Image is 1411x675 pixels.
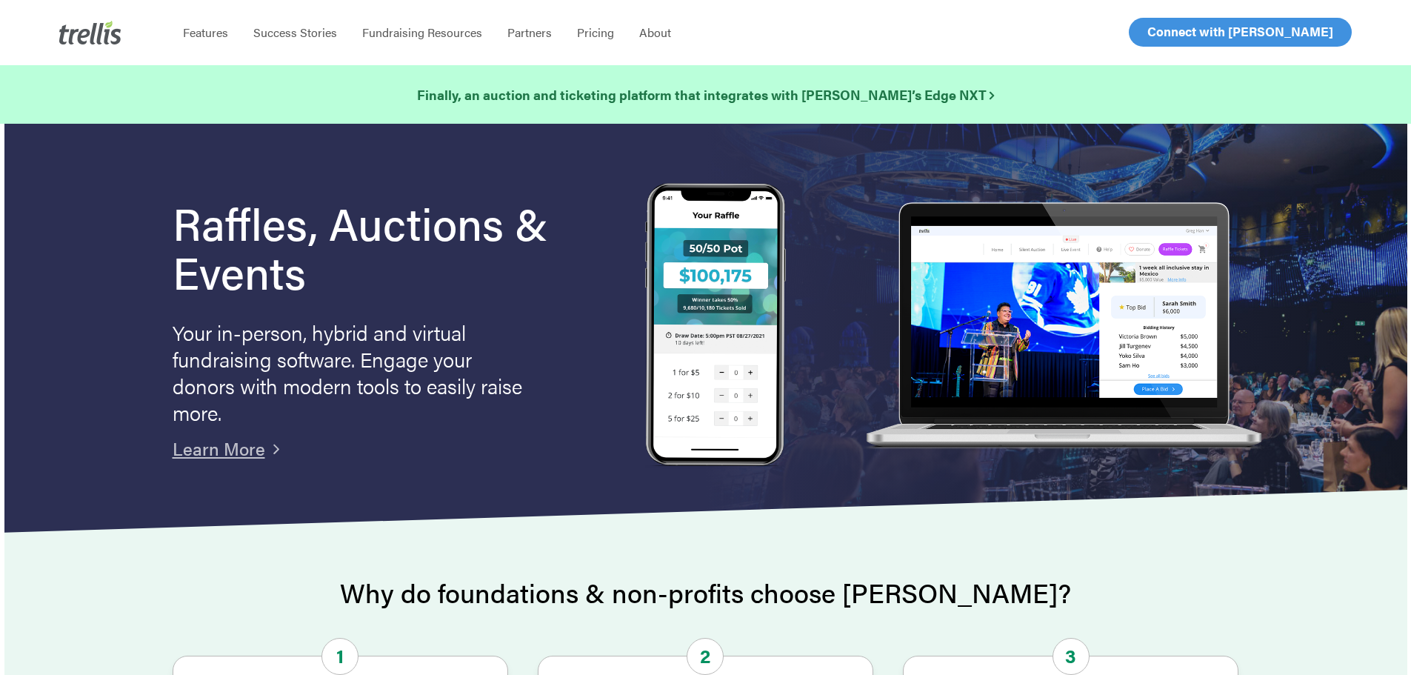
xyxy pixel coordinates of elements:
img: Trellis [59,21,121,44]
h2: Why do foundations & non-profits choose [PERSON_NAME]? [173,578,1239,608]
span: 1 [321,638,358,675]
a: Fundraising Resources [350,25,495,40]
a: Partners [495,25,564,40]
a: Success Stories [241,25,350,40]
span: Pricing [577,24,614,41]
span: About [639,24,671,41]
span: Success Stories [253,24,337,41]
strong: Finally, an auction and ticketing platform that integrates with [PERSON_NAME]’s Edge NXT [417,85,994,104]
span: Partners [507,24,552,41]
img: Trellis Raffles, Auctions and Event Fundraising [645,183,786,470]
span: 3 [1053,638,1090,675]
span: Connect with [PERSON_NAME] [1147,22,1333,40]
a: Connect with [PERSON_NAME] [1129,18,1352,47]
a: Pricing [564,25,627,40]
a: Features [170,25,241,40]
img: rafflelaptop_mac_optim.png [858,202,1268,450]
h1: Raffles, Auctions & Events [173,198,589,296]
span: Features [183,24,228,41]
span: 2 [687,638,724,675]
p: Your in-person, hybrid and virtual fundraising software. Engage your donors with modern tools to ... [173,319,528,425]
a: Learn More [173,436,265,461]
span: Fundraising Resources [362,24,482,41]
a: About [627,25,684,40]
a: Finally, an auction and ticketing platform that integrates with [PERSON_NAME]’s Edge NXT [417,84,994,105]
